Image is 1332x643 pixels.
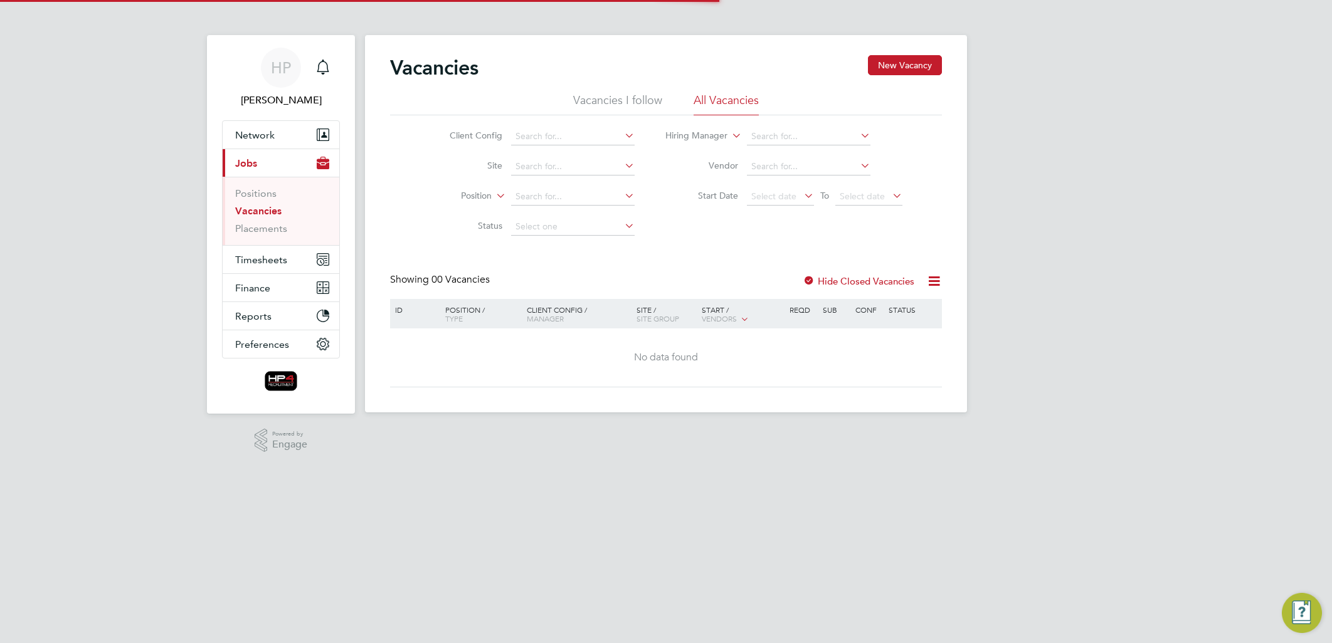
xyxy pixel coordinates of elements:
div: Conf [852,299,885,320]
span: Select date [751,191,796,202]
div: Sub [820,299,852,320]
label: Site [430,160,502,171]
li: Vacancies I follow [573,93,662,115]
a: Positions [235,187,277,199]
div: ID [392,299,436,320]
h2: Vacancies [390,55,478,80]
label: Hide Closed Vacancies [803,275,914,287]
input: Search for... [747,128,870,145]
span: Vendors [702,313,737,323]
button: Engage Resource Center [1282,593,1322,633]
span: Reports [235,310,272,322]
label: Vendor [666,160,738,171]
div: Start / [699,299,786,330]
input: Search for... [511,128,635,145]
label: Client Config [430,130,502,141]
img: hp4recruitment-logo-retina.png [265,371,298,391]
span: Engage [272,439,307,450]
div: Showing [390,273,492,286]
label: Status [430,220,502,231]
span: Select date [840,191,885,202]
button: Jobs [223,149,339,177]
label: Hiring Manager [655,130,727,142]
div: Client Config / [524,299,633,329]
div: Position / [436,299,524,329]
span: Jobs [235,157,257,169]
a: Vacancies [235,205,282,217]
button: Network [223,121,339,149]
label: Position [420,190,492,202]
a: HP[PERSON_NAME] [222,48,340,108]
div: Site / [633,299,699,329]
div: Jobs [223,177,339,245]
input: Search for... [747,158,870,175]
input: Select one [511,218,635,236]
nav: Main navigation [207,35,355,414]
button: Preferences [223,330,339,358]
label: Start Date [666,190,738,201]
input: Search for... [511,188,635,206]
div: Reqd [786,299,819,320]
button: New Vacancy [868,55,942,75]
a: Go to home page [222,371,340,391]
span: Type [445,313,463,323]
button: Finance [223,274,339,301]
span: Network [235,129,275,141]
a: Powered byEngage [255,429,308,452]
div: Status [885,299,940,320]
div: No data found [392,351,940,364]
input: Search for... [511,158,635,175]
span: HP [271,60,291,76]
span: To [817,187,833,204]
span: Preferences [235,338,289,350]
span: Manager [527,313,564,323]
button: Timesheets [223,246,339,273]
span: 00 Vacancies [431,273,490,286]
a: Placements [235,222,287,234]
li: All Vacancies [694,93,759,115]
span: Timesheets [235,254,287,266]
span: Site Group [637,313,679,323]
span: Hema Patel [222,93,340,108]
button: Reports [223,302,339,330]
span: Powered by [272,429,307,439]
span: Finance [235,282,270,294]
